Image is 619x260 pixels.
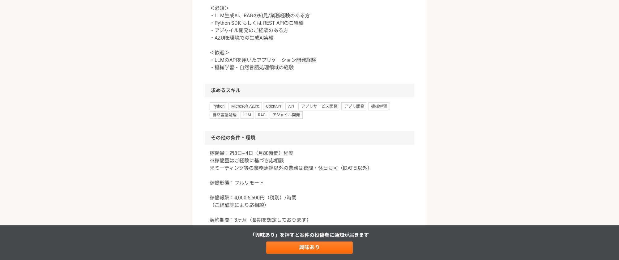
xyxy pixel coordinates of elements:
[368,102,390,110] span: 機械学習
[205,84,414,97] h2: 求めるスキル
[285,102,297,110] span: API
[210,5,409,71] p: ＜必須＞ ・LLM生成AI、RAGの知見/業務経験のある方 ・Python SDK もしくは REST APIのご経験 ・アジャイル開発のご経験のある方 ・AZURE環境での生成AI実績 ＜歓迎...
[298,102,340,110] span: アプリサービス開発
[205,131,414,145] h2: その他の条件・環境
[255,111,268,119] span: RAG
[250,232,369,239] p: 「興味あり」を押すと 案件の投稿者に通知が届きます
[210,102,227,110] span: Python
[210,150,409,224] p: 稼働量：週3日~4日（月80時間）程度 ※稼働量はご経験に基づき応相談 ※ミーティング等の業務連携以外の業務は夜間・休日も可（[DATE]以外） 稼働形態：フルリモート 稼働報酬：4,000-5...
[263,102,284,110] span: OpenAPI
[266,241,353,254] a: 興味あり
[210,111,239,119] span: 自然言語処理
[241,111,254,119] span: LLM
[270,111,303,119] span: アジャイル開発
[341,102,367,110] span: アプリ開発
[228,102,262,110] span: Microsoft Azure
